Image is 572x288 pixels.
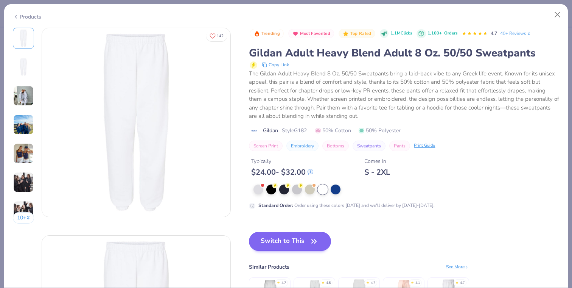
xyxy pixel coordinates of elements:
[13,13,41,21] div: Products
[258,202,435,209] div: Order using these colors [DATE] and we'll deliver by [DATE]-[DATE].
[300,31,330,36] span: Most Favorited
[14,29,33,47] img: Front
[288,29,334,39] button: Badge Button
[366,280,369,283] div: ★
[263,127,278,135] span: Gildan
[411,280,414,283] div: ★
[364,167,390,177] div: S - 2XL
[251,167,313,177] div: $ 24.00 - $ 32.00
[206,30,227,41] button: Like
[13,212,34,224] button: 10+
[462,28,488,40] div: 4.7 Stars
[42,28,230,217] img: Front
[286,141,319,151] button: Embroidery
[446,263,469,270] div: See More
[249,141,283,151] button: Screen Print
[292,31,298,37] img: Most Favorited sort
[217,34,224,38] span: 142
[13,114,34,135] img: User generated content
[322,280,325,283] div: ★
[343,31,349,37] img: Top Rated sort
[249,46,559,60] div: Gildan Adult Heavy Blend Adult 8 Oz. 50/50 Sweatpants
[249,232,331,251] button: Switch to This
[500,30,532,37] a: 40+ Reviews
[260,60,291,69] button: copy to clipboard
[249,263,289,271] div: Similar Products
[353,141,385,151] button: Sweatpants
[281,280,286,286] div: 4.7
[13,143,34,164] img: User generated content
[350,31,371,36] span: Top Rated
[249,128,259,134] img: brand logo
[364,157,390,165] div: Comes In
[415,280,420,286] div: 4.1
[13,201,34,221] img: User generated content
[444,30,457,36] span: Orders
[389,141,410,151] button: Pants
[13,172,34,193] img: User generated content
[414,142,435,149] div: Print Guide
[251,157,313,165] div: Typically
[550,8,565,22] button: Close
[390,30,412,37] span: 1.1M Clicks
[315,127,351,135] span: 50% Cotton
[359,127,401,135] span: 50% Polyester
[455,280,459,283] div: ★
[254,31,260,37] img: Trending sort
[491,30,497,36] span: 4.7
[250,29,284,39] button: Badge Button
[13,86,34,106] img: User generated content
[261,31,280,36] span: Trending
[282,127,307,135] span: Style G182
[339,29,375,39] button: Badge Button
[14,58,33,76] img: Back
[277,280,280,283] div: ★
[460,280,465,286] div: 4.7
[371,280,375,286] div: 4.7
[249,69,559,121] div: The Gildan Adult Heavy Blend 8 Oz. 50/50 Sweatpants bring a laid-back vibe to any Greek life even...
[322,141,349,151] button: Bottoms
[427,30,457,37] div: 1,100+
[258,202,293,208] strong: Standard Order :
[326,280,331,286] div: 4.8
